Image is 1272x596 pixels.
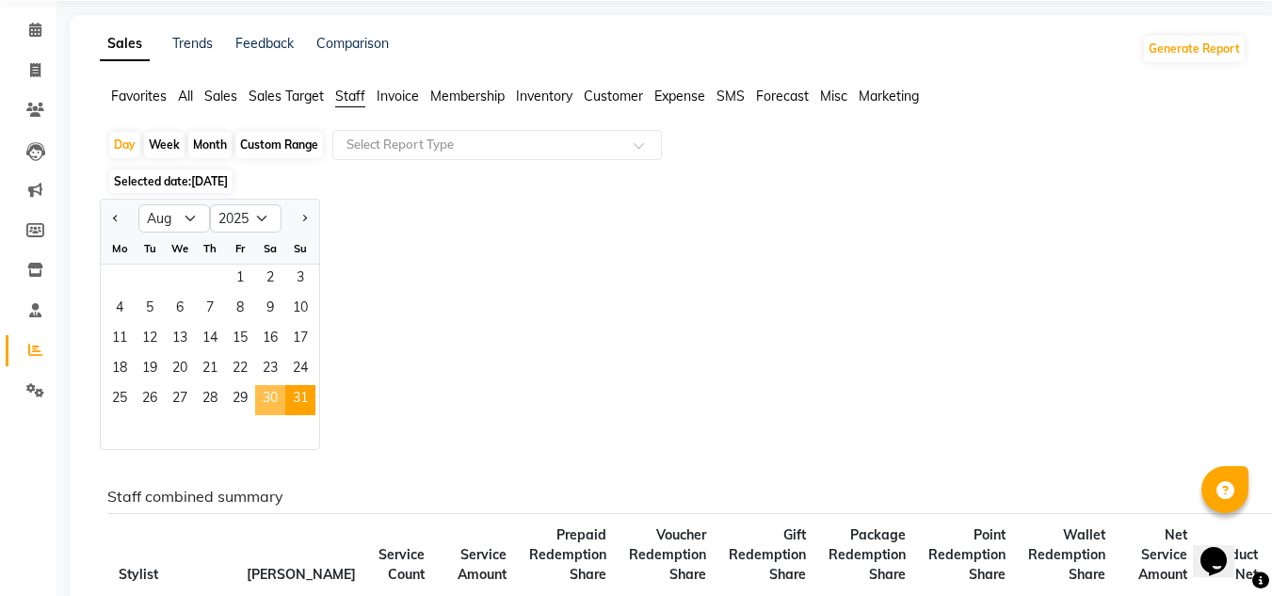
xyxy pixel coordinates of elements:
div: Sunday, August 3, 2025 [285,265,315,295]
span: 2 [255,265,285,295]
div: Day [109,132,140,158]
h6: Staff combined summary [107,488,1232,506]
div: Sunday, August 31, 2025 [285,385,315,415]
span: Service Amount [458,546,507,583]
div: Saturday, August 30, 2025 [255,385,285,415]
span: Voucher Redemption Share [629,526,706,583]
span: 31 [285,385,315,415]
div: Saturday, August 16, 2025 [255,325,285,355]
div: Monday, August 4, 2025 [105,295,135,325]
div: Month [188,132,232,158]
button: Previous month [108,203,123,234]
span: Package Redemption Share [829,526,906,583]
div: Sa [255,234,285,264]
span: 20 [165,355,195,385]
a: Trends [172,35,213,52]
a: Comparison [316,35,389,52]
span: 30 [255,385,285,415]
span: 29 [225,385,255,415]
div: Monday, August 11, 2025 [105,325,135,355]
span: Point Redemption Share [928,526,1006,583]
span: Service Count [378,546,425,583]
div: Sunday, August 17, 2025 [285,325,315,355]
span: 26 [135,385,165,415]
div: Tuesday, August 5, 2025 [135,295,165,325]
span: Net Service Amount [1138,526,1187,583]
div: Su [285,234,315,264]
span: 27 [165,385,195,415]
div: Thursday, August 7, 2025 [195,295,225,325]
span: 9 [255,295,285,325]
span: Customer [584,88,643,105]
span: Wallet Redemption Share [1028,526,1105,583]
div: Mo [105,234,135,264]
span: 15 [225,325,255,355]
span: 23 [255,355,285,385]
span: Prepaid Redemption Share [529,526,606,583]
div: Wednesday, August 20, 2025 [165,355,195,385]
a: Feedback [235,35,294,52]
span: Stylist [119,566,158,583]
span: Sales Target [249,88,324,105]
span: 8 [225,295,255,325]
span: 13 [165,325,195,355]
div: Monday, August 25, 2025 [105,385,135,415]
span: Selected date: [109,169,233,193]
span: All [178,88,193,105]
span: 17 [285,325,315,355]
div: Sunday, August 10, 2025 [285,295,315,325]
span: 18 [105,355,135,385]
span: Sales [204,88,237,105]
iframe: chat widget [1193,521,1253,577]
span: 25 [105,385,135,415]
span: 3 [285,265,315,295]
div: Sunday, August 24, 2025 [285,355,315,385]
span: Marketing [859,88,919,105]
span: 6 [165,295,195,325]
div: Thursday, August 14, 2025 [195,325,225,355]
div: Tuesday, August 12, 2025 [135,325,165,355]
span: SMS [717,88,745,105]
span: 12 [135,325,165,355]
span: 1 [225,265,255,295]
span: Staff [335,88,365,105]
span: 14 [195,325,225,355]
span: 10 [285,295,315,325]
span: 28 [195,385,225,415]
div: Tuesday, August 19, 2025 [135,355,165,385]
div: Fr [225,234,255,264]
span: Gift Redemption Share [729,526,806,583]
div: Week [144,132,185,158]
div: Saturday, August 9, 2025 [255,295,285,325]
span: Expense [654,88,705,105]
span: [DATE] [191,174,228,188]
div: Tuesday, August 26, 2025 [135,385,165,415]
div: Friday, August 29, 2025 [225,385,255,415]
span: [PERSON_NAME] [247,566,356,583]
div: Tu [135,234,165,264]
span: Inventory [516,88,572,105]
span: Forecast [756,88,809,105]
span: 24 [285,355,315,385]
span: Favorites [111,88,167,105]
div: We [165,234,195,264]
div: Saturday, August 23, 2025 [255,355,285,385]
button: Generate Report [1144,36,1245,62]
div: Saturday, August 2, 2025 [255,265,285,295]
div: Custom Range [235,132,323,158]
select: Select month [138,204,210,233]
span: Misc [820,88,847,105]
div: Wednesday, August 6, 2025 [165,295,195,325]
div: Friday, August 8, 2025 [225,295,255,325]
div: Thursday, August 21, 2025 [195,355,225,385]
div: Friday, August 22, 2025 [225,355,255,385]
div: Wednesday, August 27, 2025 [165,385,195,415]
span: 21 [195,355,225,385]
span: 7 [195,295,225,325]
div: Wednesday, August 13, 2025 [165,325,195,355]
span: Invoice [377,88,419,105]
span: 4 [105,295,135,325]
span: 5 [135,295,165,325]
span: 16 [255,325,285,355]
span: 11 [105,325,135,355]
